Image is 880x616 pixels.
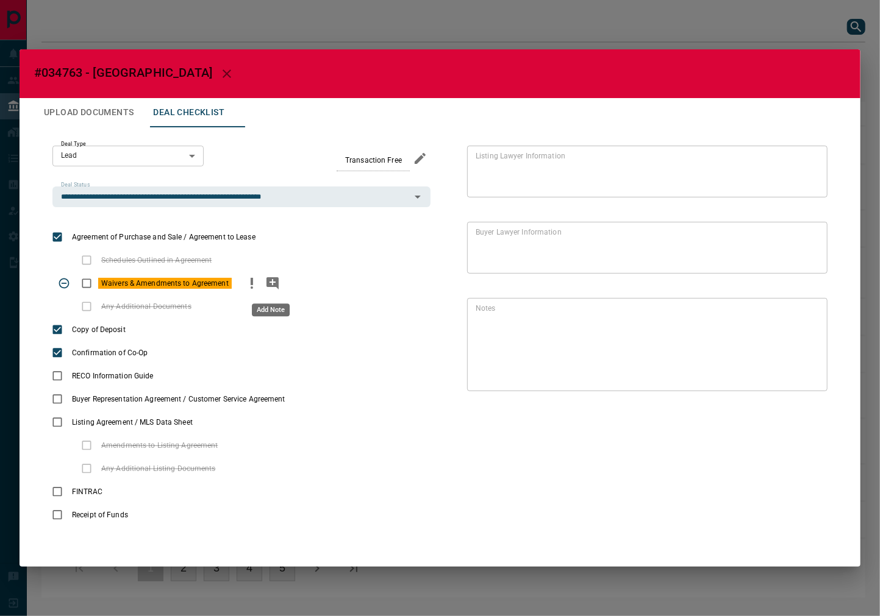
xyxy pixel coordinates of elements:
[52,272,76,295] span: Toggle Applicable
[241,272,262,295] button: priority
[69,370,156,381] span: RECO Information Guide
[476,227,814,268] textarea: text field
[61,140,86,148] label: Deal Type
[262,272,283,295] button: add note
[69,232,259,243] span: Agreement of Purchase and Sale / Agreement to Lease
[98,255,215,266] span: Schedules Outlined in Agreement
[410,148,431,169] button: edit
[409,188,426,205] button: Open
[69,509,131,520] span: Receipt of Funds
[34,98,143,127] button: Upload Documents
[98,440,221,451] span: Amendments to Listing Agreement
[34,65,212,80] span: #034763 - [GEOGRAPHIC_DATA]
[98,278,232,289] span: Waivers & Amendments to Agreement
[143,98,234,127] button: Deal Checklist
[69,394,288,405] span: Buyer Representation Agreement / Customer Service Agreement
[476,303,814,386] textarea: text field
[98,301,195,312] span: Any Additional Documents
[69,486,106,497] span: FINTRAC
[98,463,219,474] span: Any Additional Listing Documents
[476,150,814,192] textarea: text field
[69,324,129,335] span: Copy of Deposit
[61,181,90,189] label: Deal Status
[252,303,290,316] div: Add Note
[69,347,151,358] span: Confirmation of Co-Op
[69,417,196,428] span: Listing Agreement / MLS Data Sheet
[52,146,204,166] div: Lead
